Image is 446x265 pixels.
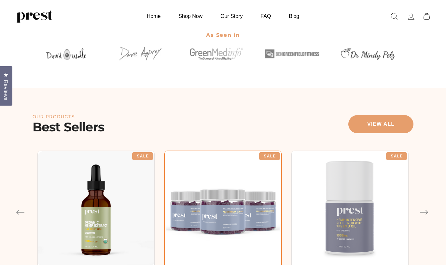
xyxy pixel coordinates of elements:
[281,10,307,22] a: Blog
[259,152,280,160] div: Sale
[132,152,153,160] div: Sale
[252,10,279,22] a: FAQ
[170,10,211,22] a: Shop Now
[139,10,307,22] ul: Primary
[386,152,407,160] div: Sale
[212,10,251,22] a: Our Story
[2,80,10,100] span: Reviews
[33,114,104,120] p: Our Products
[33,120,104,134] h2: Best Sellers
[139,10,169,22] a: Home
[16,10,52,23] img: PREST ORGANICS
[348,115,413,133] a: View all
[33,28,413,42] h2: As Seen in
